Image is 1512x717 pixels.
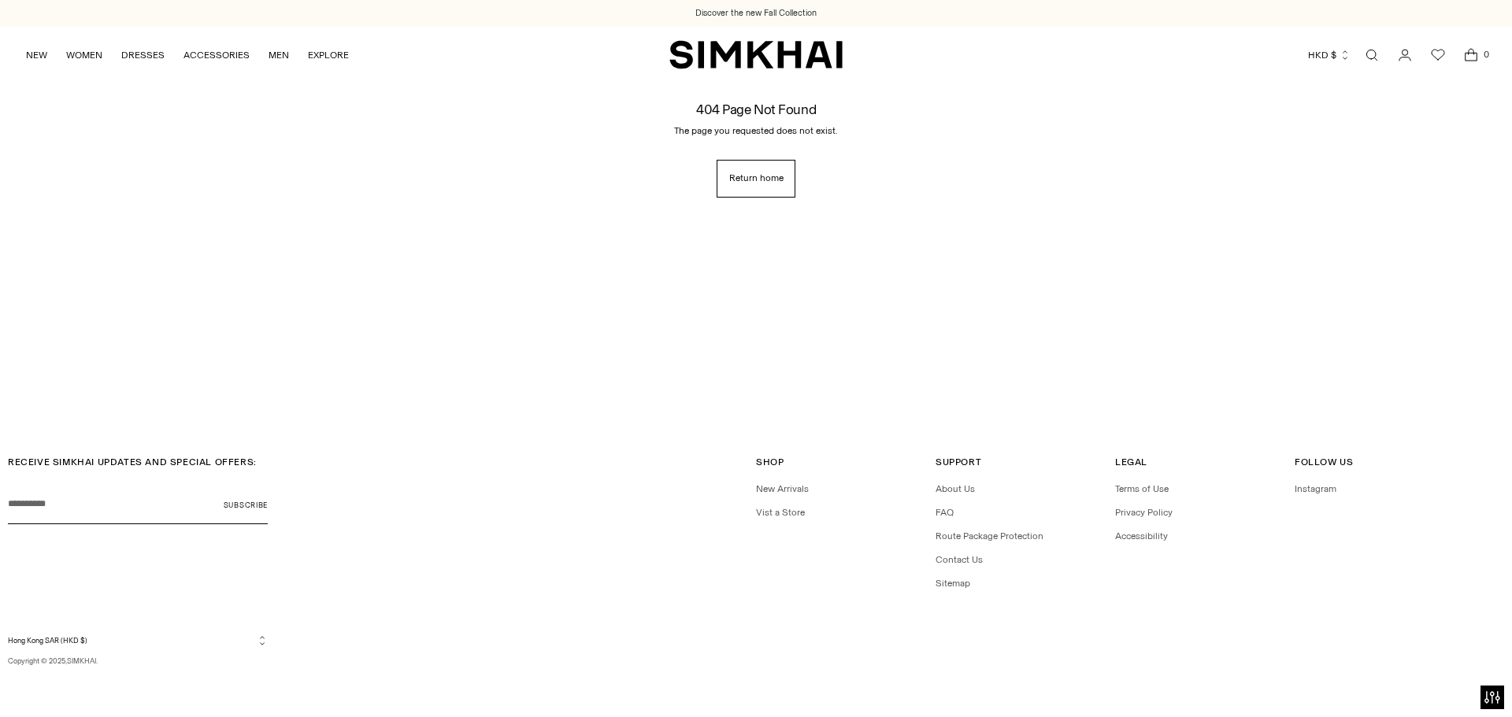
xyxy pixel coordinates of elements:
h1: 404 Page Not Found [696,102,816,116]
a: DRESSES [121,38,165,72]
a: MEN [269,38,289,72]
a: EXPLORE [308,38,349,72]
p: Copyright © 2025, . [8,656,268,667]
a: Return home [717,160,796,198]
a: Contact Us [936,554,983,565]
span: Shop [756,456,784,468]
a: About Us [936,483,975,494]
a: Route Package Protection [936,530,1043,541]
button: Subscribe [224,485,268,524]
a: Instagram [1295,483,1336,494]
span: RECEIVE SIMKHAI UPDATES AND SPECIAL OFFERS: [8,456,257,468]
span: Follow Us [1295,456,1353,468]
a: ACCESSORIES [183,38,250,72]
button: HKD $ [1308,38,1351,72]
a: Open cart modal [1455,39,1487,71]
p: The page you requested does not exist. [674,124,838,138]
a: Open search modal [1356,39,1388,71]
a: Accessibility [1115,530,1168,541]
a: Go to the account page [1389,39,1421,71]
a: Privacy Policy [1115,507,1173,518]
a: Terms of Use [1115,483,1169,494]
a: Discover the new Fall Collection [695,7,817,20]
span: Legal [1115,456,1147,468]
a: Vist a Store [756,507,805,518]
button: Hong Kong SAR (HKD $) [8,634,268,646]
a: FAQ [936,507,954,518]
a: SIMKHAI [67,656,96,665]
span: 0 [1479,47,1493,61]
a: New Arrivals [756,483,809,494]
a: Wishlist [1422,39,1454,71]
a: NEW [26,38,47,72]
a: SIMKHAI [669,39,843,70]
a: Sitemap [936,578,970,589]
a: WOMEN [66,38,102,72]
span: Support [936,456,981,468]
span: Return home [729,172,784,185]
